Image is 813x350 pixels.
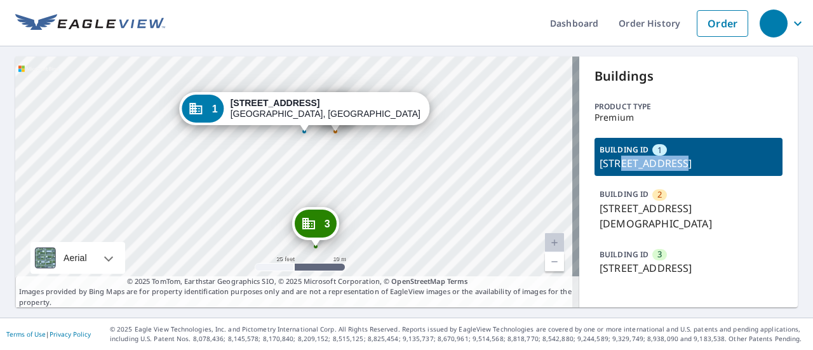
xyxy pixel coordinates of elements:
[292,207,339,246] div: Dropped pin, building 3, Commercial property, 120 College Ave Weatherford, TX 76086
[60,242,91,274] div: Aerial
[595,112,783,123] p: Premium
[600,201,777,231] p: [STREET_ADDRESS][DEMOGRAPHIC_DATA]
[600,156,777,171] p: [STREET_ADDRESS]
[600,260,777,276] p: [STREET_ADDRESS]
[6,330,46,339] a: Terms of Use
[600,189,648,199] p: BUILDING ID
[15,276,579,308] p: Images provided by Bing Maps are for property identification purposes only and are not a represen...
[6,330,91,338] p: |
[447,276,468,286] a: Terms
[325,219,330,229] span: 3
[657,144,662,156] span: 1
[657,189,662,201] span: 2
[50,330,91,339] a: Privacy Policy
[15,14,165,33] img: EV Logo
[697,10,748,37] a: Order
[127,276,468,287] span: © 2025 TomTom, Earthstar Geographics SIO, © 2025 Microsoft Corporation, ©
[180,92,429,131] div: Dropped pin, building 1, Commercial property, 110 E Church St Weatherford, TX 76086
[212,104,218,114] span: 1
[657,248,662,260] span: 3
[595,101,783,112] p: Product type
[391,276,445,286] a: OpenStreetMap
[595,67,783,86] p: Buildings
[231,98,420,119] div: [GEOGRAPHIC_DATA], [GEOGRAPHIC_DATA]
[110,325,807,344] p: © 2025 Eagle View Technologies, Inc. and Pictometry International Corp. All Rights Reserved. Repo...
[600,144,648,155] p: BUILDING ID
[545,252,564,271] a: Current Level 20, Zoom Out
[231,98,320,108] strong: [STREET_ADDRESS]
[600,249,648,260] p: BUILDING ID
[545,233,564,252] a: Current Level 20, Zoom In Disabled
[30,242,125,274] div: Aerial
